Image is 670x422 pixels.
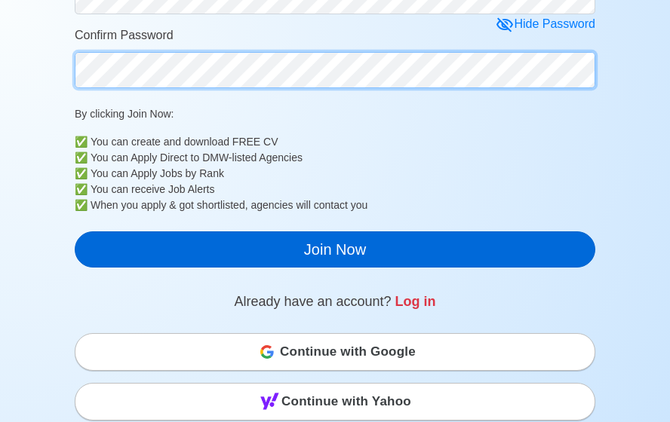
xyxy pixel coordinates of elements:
span: Confirm Password [75,29,174,41]
p: Already have an account? [75,292,595,312]
b: ✅ [75,150,88,166]
b: ✅ [75,134,88,150]
button: Continue with Yahoo [75,383,595,420]
button: Continue with Google [75,333,595,371]
b: ✅ [75,182,88,197]
a: Log in [395,294,436,309]
div: You can Apply Jobs by Rank [91,166,595,182]
span: Continue with Google [280,337,416,367]
p: By clicking Join Now: [75,106,595,122]
button: Join Now [75,231,595,268]
b: ✅ [75,197,88,213]
div: When you apply & got shortlisted, agencies will contact you [91,197,595,213]
b: ✅ [75,166,88,182]
div: You can receive Job Alerts [91,182,595,197]
div: Hide Password [496,15,595,34]
div: You can create and download FREE CV [91,134,595,150]
span: Continue with Yahoo [281,387,411,417]
div: You can Apply Direct to DMW-listed Agencies [91,150,595,166]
